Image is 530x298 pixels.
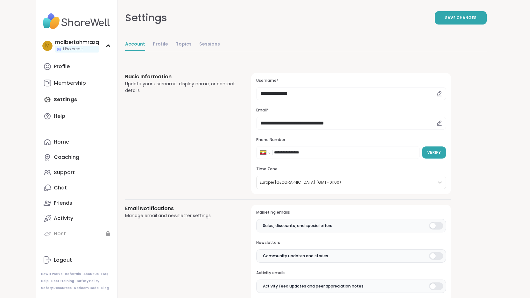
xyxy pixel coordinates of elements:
[41,211,112,226] a: Activity
[125,73,236,81] h3: Basic Information
[153,38,168,51] a: Profile
[41,150,112,165] a: Coaching
[41,286,72,290] a: Safety Resources
[41,10,112,32] img: ShareWell Nav Logo
[41,272,62,276] a: How It Works
[63,46,83,52] span: 1 Pro credit
[54,169,75,176] div: Support
[176,38,192,51] a: Topics
[54,113,65,120] div: Help
[41,109,112,124] a: Help
[41,180,112,195] a: Chat
[54,200,72,207] div: Friends
[45,42,50,50] span: m
[74,286,99,290] a: Redeem Code
[77,279,99,283] a: Safety Policy
[263,223,332,229] span: Sales, discounts, and special offers
[125,10,167,25] div: Settings
[54,257,72,264] div: Logout
[445,15,477,21] span: Save Changes
[101,286,109,290] a: Blog
[54,138,69,145] div: Home
[65,272,81,276] a: Referrals
[41,226,112,241] a: Host
[101,272,108,276] a: FAQ
[55,39,99,46] div: malbertahmrazq
[125,205,236,212] h3: Email Notifications
[41,75,112,91] a: Membership
[54,184,67,191] div: Chat
[54,230,66,237] div: Host
[41,165,112,180] a: Support
[263,253,328,259] span: Community updates and stories
[435,11,487,25] button: Save Changes
[54,80,86,87] div: Membership
[422,146,446,159] button: Verify
[256,270,446,276] h3: Activity emails
[125,212,236,219] div: Manage email and newsletter settings
[263,283,364,289] span: Activity Feed updates and peer appreciation notes
[54,154,79,161] div: Coaching
[41,134,112,150] a: Home
[256,78,446,83] h3: Username*
[54,63,70,70] div: Profile
[427,150,441,155] span: Verify
[125,38,145,51] a: Account
[256,137,446,143] h3: Phone Number
[256,167,446,172] h3: Time Zone
[54,215,73,222] div: Activity
[256,240,446,245] h3: Newsletters
[41,195,112,211] a: Friends
[41,252,112,268] a: Logout
[83,272,99,276] a: About Us
[125,81,236,94] div: Update your username, display name, or contact details
[256,108,446,113] h3: Email*
[41,59,112,74] a: Profile
[51,279,74,283] a: Host Training
[41,279,49,283] a: Help
[199,38,220,51] a: Sessions
[256,210,446,215] h3: Marketing emails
